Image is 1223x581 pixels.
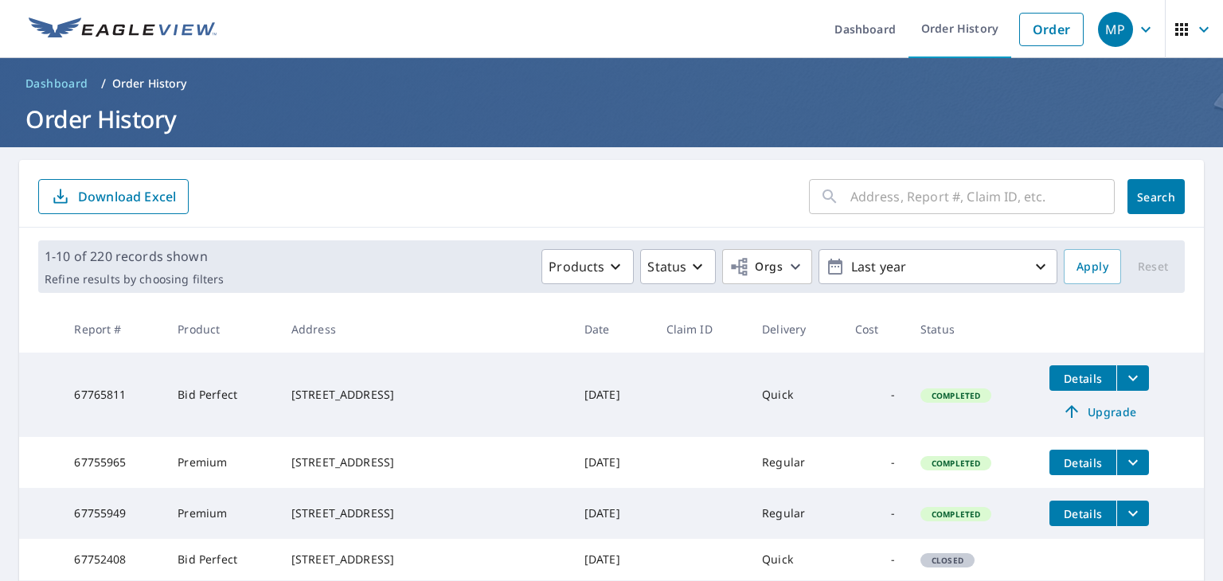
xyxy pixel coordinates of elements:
nav: breadcrumb [19,71,1204,96]
td: Premium [165,437,279,488]
td: Bid Perfect [165,539,279,580]
td: Quick [749,539,842,580]
td: Regular [749,437,842,488]
button: filesDropdownBtn-67755949 [1116,501,1149,526]
td: 67755949 [61,488,165,539]
th: Product [165,306,279,353]
p: 1-10 of 220 records shown [45,247,224,266]
td: [DATE] [572,437,654,488]
button: Download Excel [38,179,189,214]
span: Orgs [729,257,783,277]
button: filesDropdownBtn-67755965 [1116,450,1149,475]
td: - [842,539,908,580]
td: Regular [749,488,842,539]
td: - [842,353,908,437]
span: Details [1059,455,1107,470]
h1: Order History [19,103,1204,135]
td: [DATE] [572,539,654,580]
div: MP [1098,12,1133,47]
button: Apply [1064,249,1121,284]
a: Order [1019,13,1084,46]
td: Bid Perfect [165,353,279,437]
button: Orgs [722,249,812,284]
td: [DATE] [572,488,654,539]
th: Address [279,306,572,353]
img: EV Logo [29,18,217,41]
a: Upgrade [1049,399,1149,424]
th: Report # [61,306,165,353]
span: Completed [922,390,990,401]
div: [STREET_ADDRESS] [291,552,559,567]
p: Status [647,257,686,276]
p: Order History [112,76,187,92]
div: [STREET_ADDRESS] [291,387,559,403]
th: Status [908,306,1037,353]
th: Date [572,306,654,353]
button: filesDropdownBtn-67765811 [1116,365,1149,391]
td: 67765811 [61,353,165,437]
p: Last year [845,253,1031,281]
button: detailsBtn-67755965 [1049,450,1116,475]
span: Upgrade [1059,402,1139,421]
input: Address, Report #, Claim ID, etc. [850,174,1115,219]
th: Delivery [749,306,842,353]
p: Products [549,257,604,276]
button: Products [541,249,634,284]
span: Dashboard [25,76,88,92]
button: detailsBtn-67755949 [1049,501,1116,526]
p: Download Excel [78,188,176,205]
span: Details [1059,371,1107,386]
span: Search [1140,189,1172,205]
span: Details [1059,506,1107,521]
td: [DATE] [572,353,654,437]
p: Refine results by choosing filters [45,272,224,287]
td: - [842,488,908,539]
button: Search [1127,179,1185,214]
td: Premium [165,488,279,539]
td: 67755965 [61,437,165,488]
td: - [842,437,908,488]
button: Status [640,249,716,284]
a: Dashboard [19,71,95,96]
th: Cost [842,306,908,353]
li: / [101,74,106,93]
span: Completed [922,509,990,520]
button: Last year [819,249,1057,284]
td: Quick [749,353,842,437]
div: [STREET_ADDRESS] [291,454,559,470]
span: Closed [922,555,973,566]
span: Apply [1076,257,1108,277]
button: detailsBtn-67765811 [1049,365,1116,391]
div: [STREET_ADDRESS] [291,505,559,521]
th: Claim ID [654,306,750,353]
td: 67752408 [61,539,165,580]
span: Completed [922,458,990,469]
